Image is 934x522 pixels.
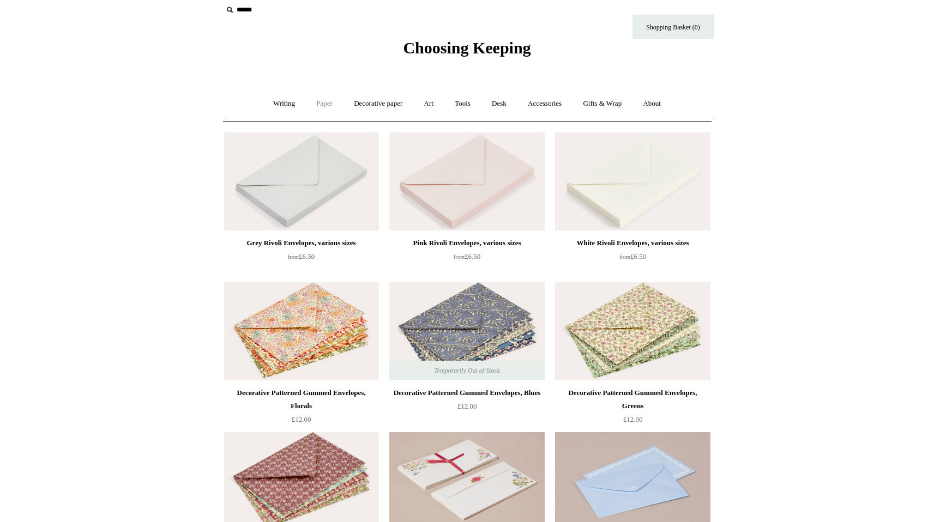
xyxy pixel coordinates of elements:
span: £12.00 [623,415,643,423]
a: Desk [482,89,516,118]
div: White Rivoli Envelopes, various sizes [558,236,707,250]
div: Pink Rivoli Envelopes, various sizes [392,236,541,250]
img: White Rivoli Envelopes, various sizes [555,132,710,230]
span: from [454,254,465,260]
a: Decorative Patterned Gummed Envelopes, Blues Decorative Patterned Gummed Envelopes, Blues Tempora... [389,282,544,380]
a: Paper [306,89,342,118]
a: Decorative Patterned Gummed Envelopes, Florals Decorative Patterned Gummed Envelopes, Florals [224,282,379,380]
a: White Rivoli Envelopes, various sizes from£6.50 [555,236,710,281]
img: Decorative Patterned Gummed Envelopes, Greens [555,282,710,380]
a: About [633,89,671,118]
span: from [619,254,630,260]
a: Decorative Patterned Gummed Envelopes, Florals £12.00 [224,386,379,431]
a: Gifts & Wrap [573,89,631,118]
span: £6.50 [619,252,646,260]
span: £12.00 [292,415,311,423]
img: Grey Rivoli Envelopes, various sizes [224,132,379,230]
img: Pink Rivoli Envelopes, various sizes [389,132,544,230]
a: Shopping Basket (0) [632,15,714,39]
div: Decorative Patterned Gummed Envelopes, Florals [227,386,376,412]
a: White Rivoli Envelopes, various sizes White Rivoli Envelopes, various sizes [555,132,710,230]
span: £6.50 [288,252,315,260]
span: £6.50 [454,252,480,260]
span: Temporarily Out of Stock [423,361,511,380]
a: Decorative paper [344,89,412,118]
a: Writing [263,89,305,118]
img: Decorative Patterned Gummed Envelopes, Blues [389,282,544,380]
a: Pink Rivoli Envelopes, various sizes Pink Rivoli Envelopes, various sizes [389,132,544,230]
a: Accessories [518,89,571,118]
a: Grey Rivoli Envelopes, various sizes Grey Rivoli Envelopes, various sizes [224,132,379,230]
img: Decorative Patterned Gummed Envelopes, Florals [224,282,379,380]
div: Decorative Patterned Gummed Envelopes, Blues [392,386,541,399]
a: Decorative Patterned Gummed Envelopes, Blues £12.00 [389,386,544,431]
a: Tools [445,89,480,118]
span: £12.00 [457,402,477,410]
a: Art [414,89,443,118]
div: Grey Rivoli Envelopes, various sizes [227,236,376,250]
a: Decorative Patterned Gummed Envelopes, Greens Decorative Patterned Gummed Envelopes, Greens [555,282,710,380]
a: Choosing Keeping [403,47,531,55]
a: Decorative Patterned Gummed Envelopes, Greens £12.00 [555,386,710,431]
div: Decorative Patterned Gummed Envelopes, Greens [558,386,707,412]
span: from [288,254,299,260]
a: Grey Rivoli Envelopes, various sizes from£6.50 [224,236,379,281]
span: Choosing Keeping [403,39,531,57]
a: Pink Rivoli Envelopes, various sizes from£6.50 [389,236,544,281]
